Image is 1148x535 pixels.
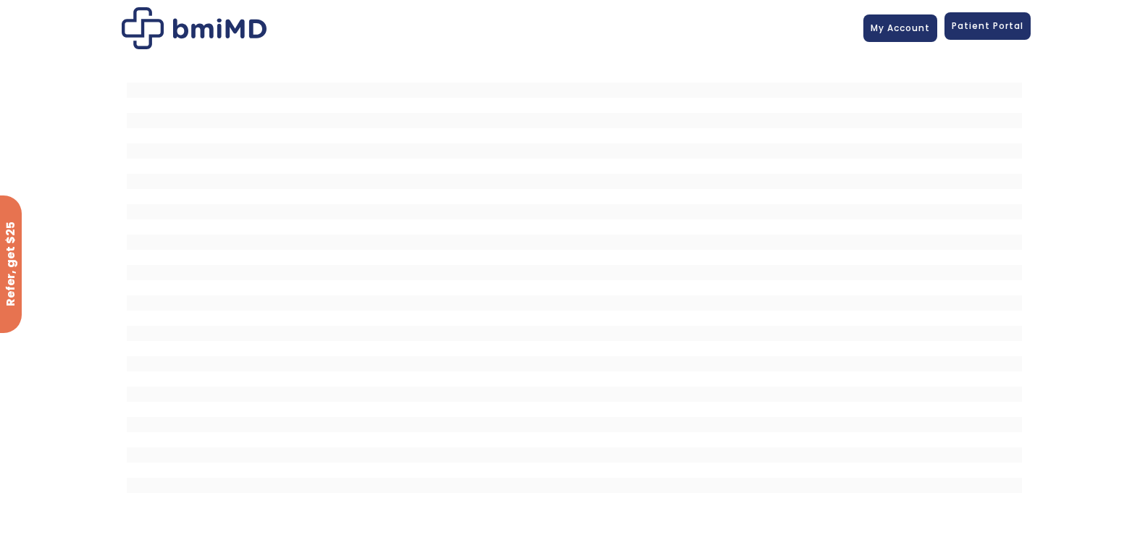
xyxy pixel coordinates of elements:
[12,480,168,523] iframe: Sign Up via Text for Offers
[952,20,1023,32] span: Patient Portal
[863,14,937,42] a: My Account
[944,12,1031,40] a: Patient Portal
[871,22,930,34] span: My Account
[122,7,267,49] img: Patient Messaging Portal
[127,67,1022,502] iframe: MDI Patient Messaging Portal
